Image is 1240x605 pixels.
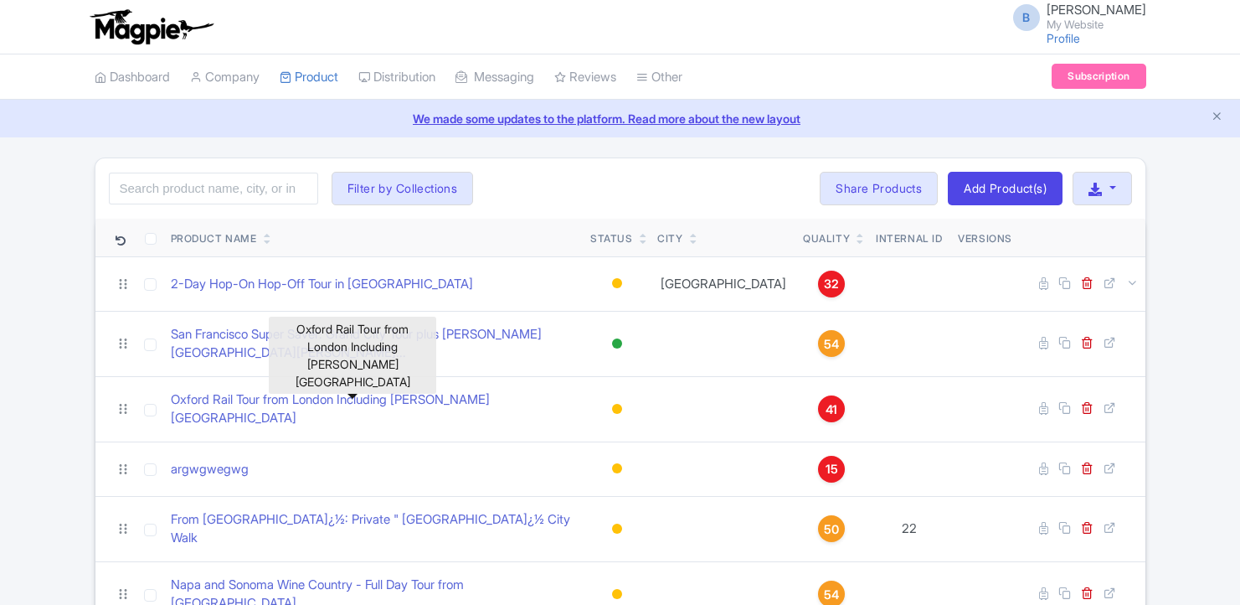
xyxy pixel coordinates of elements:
a: 15 [803,456,860,483]
a: Product [280,54,338,101]
a: 50 [803,515,860,542]
a: argwgwegwg [171,460,249,479]
a: B [PERSON_NAME] My Website [1003,3,1146,30]
a: Messaging [455,54,534,101]
div: Building [609,457,625,481]
img: logo-ab69f6fb50320c5b225c76a69d11143b.png [86,8,216,45]
small: My Website [1047,19,1146,30]
a: We made some updates to the platform. Read more about the new layout [10,110,1230,127]
a: Profile [1047,31,1080,45]
a: Other [636,54,682,101]
button: Close announcement [1211,108,1223,127]
input: Search product name, city, or interal id [109,173,318,204]
a: Subscription [1052,64,1145,89]
a: Reviews [554,54,616,101]
button: Filter by Collections [332,172,474,205]
div: Product Name [171,231,257,246]
a: 54 [803,330,860,357]
th: Versions [951,219,1019,257]
a: From [GEOGRAPHIC_DATA]¿½: Private " [GEOGRAPHIC_DATA]¿½ City Walk [171,510,578,548]
div: Oxford Rail Tour from London Including [PERSON_NAME][GEOGRAPHIC_DATA] [269,317,436,394]
span: B [1013,4,1040,31]
a: 2-Day Hop-On Hop-Off Tour in [GEOGRAPHIC_DATA] [171,275,473,294]
div: City [657,231,682,246]
a: San Francisco Super Saver: Grand City Tour plus [PERSON_NAME][GEOGRAPHIC_DATA][PERSON_NAME]... [171,325,578,363]
div: Active [609,332,625,356]
a: Distribution [358,54,435,101]
div: Quality [803,231,850,246]
span: 54 [824,586,839,604]
span: 15 [826,460,838,478]
span: 32 [824,275,839,293]
div: Building [609,397,625,421]
th: Internal ID [867,219,952,257]
span: 50 [824,520,839,539]
a: Company [190,54,260,101]
a: Dashboard [95,54,170,101]
a: Share Products [820,172,938,205]
td: [GEOGRAPHIC_DATA] [651,256,796,311]
span: 54 [824,335,839,354]
td: 22 [867,496,952,561]
div: Building [609,517,625,541]
a: Oxford Rail Tour from London Including [PERSON_NAME][GEOGRAPHIC_DATA] [171,390,578,428]
span: 41 [826,401,837,419]
a: Add Product(s) [948,172,1062,205]
a: 32 [803,271,860,297]
div: Status [590,231,633,246]
div: Building [609,271,625,296]
span: [PERSON_NAME] [1047,2,1146,18]
a: 41 [803,396,860,422]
